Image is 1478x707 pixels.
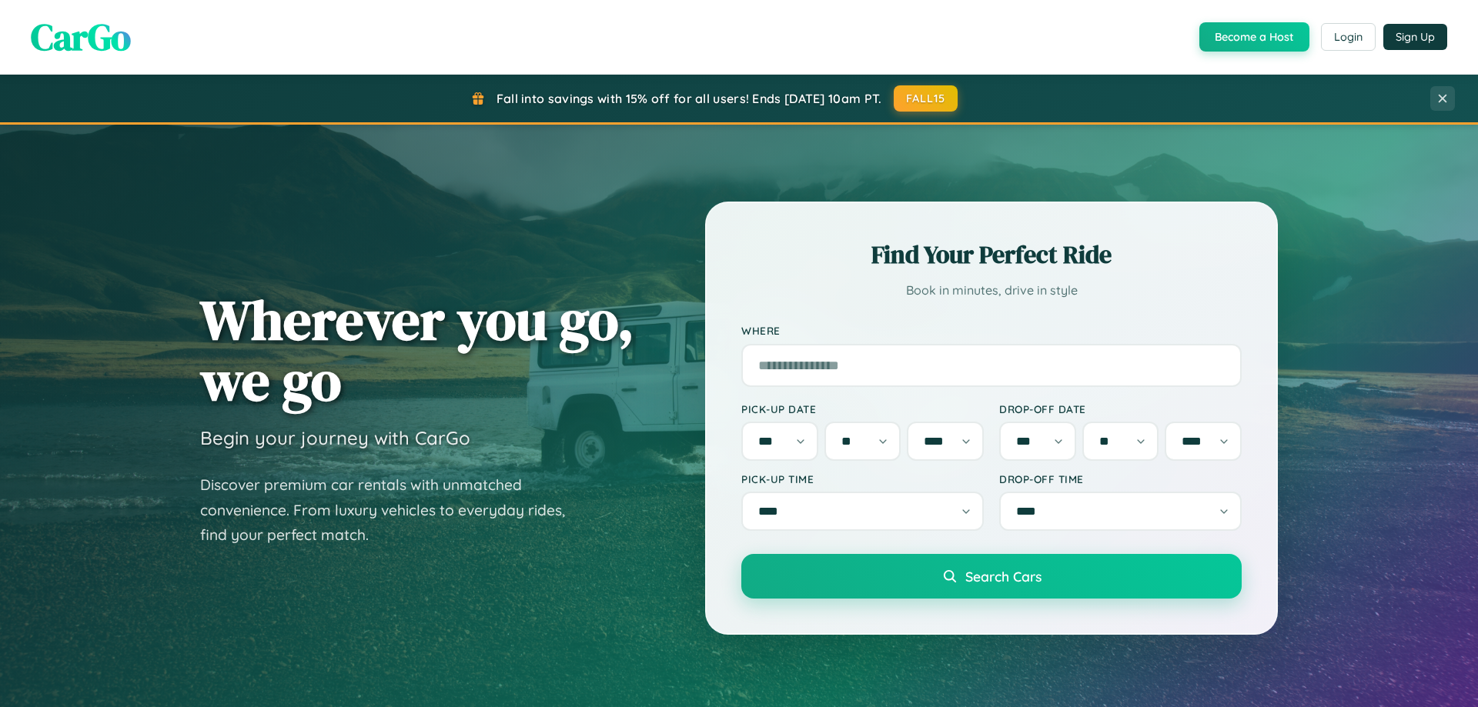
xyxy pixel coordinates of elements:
button: Search Cars [741,554,1242,599]
button: Become a Host [1199,22,1309,52]
button: Login [1321,23,1376,51]
h3: Begin your journey with CarGo [200,426,470,449]
label: Drop-off Time [999,472,1242,485]
h1: Wherever you go, we go [200,289,634,411]
label: Pick-up Date [741,402,984,415]
p: Book in minutes, drive in style [741,279,1242,302]
label: Pick-up Time [741,472,984,485]
label: Where [741,325,1242,338]
span: Search Cars [965,568,1042,585]
p: Discover premium car rentals with unmatched convenience. From luxury vehicles to everyday rides, ... [200,472,585,548]
button: Sign Up [1383,24,1447,50]
h2: Find Your Perfect Ride [741,238,1242,272]
span: Fall into savings with 15% off for all users! Ends [DATE] 10am PT. [497,91,882,106]
span: CarGo [31,12,131,62]
label: Drop-off Date [999,402,1242,415]
button: FALL15 [894,85,958,112]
